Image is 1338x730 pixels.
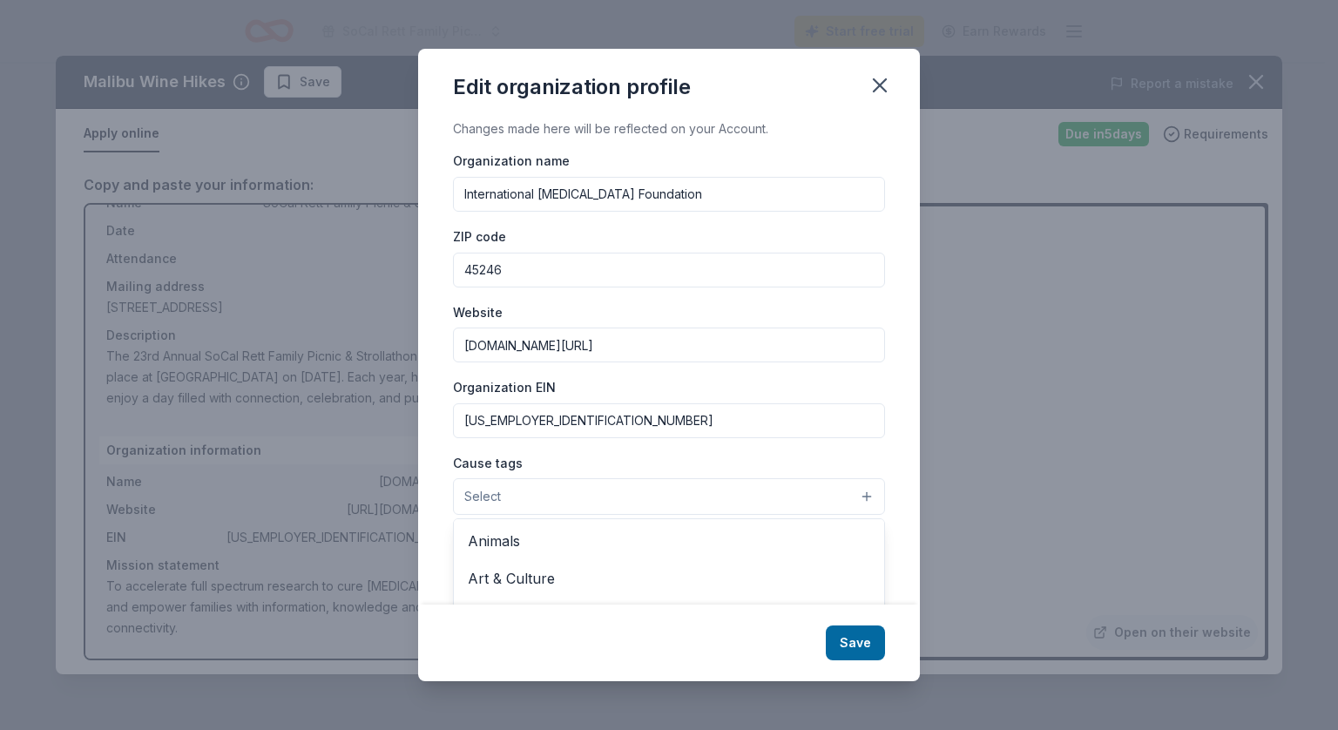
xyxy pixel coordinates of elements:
[468,567,870,590] span: Art & Culture
[468,604,870,626] span: Children
[468,530,870,552] span: Animals
[464,486,501,507] span: Select
[453,518,885,727] div: Select
[453,478,885,515] button: Select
